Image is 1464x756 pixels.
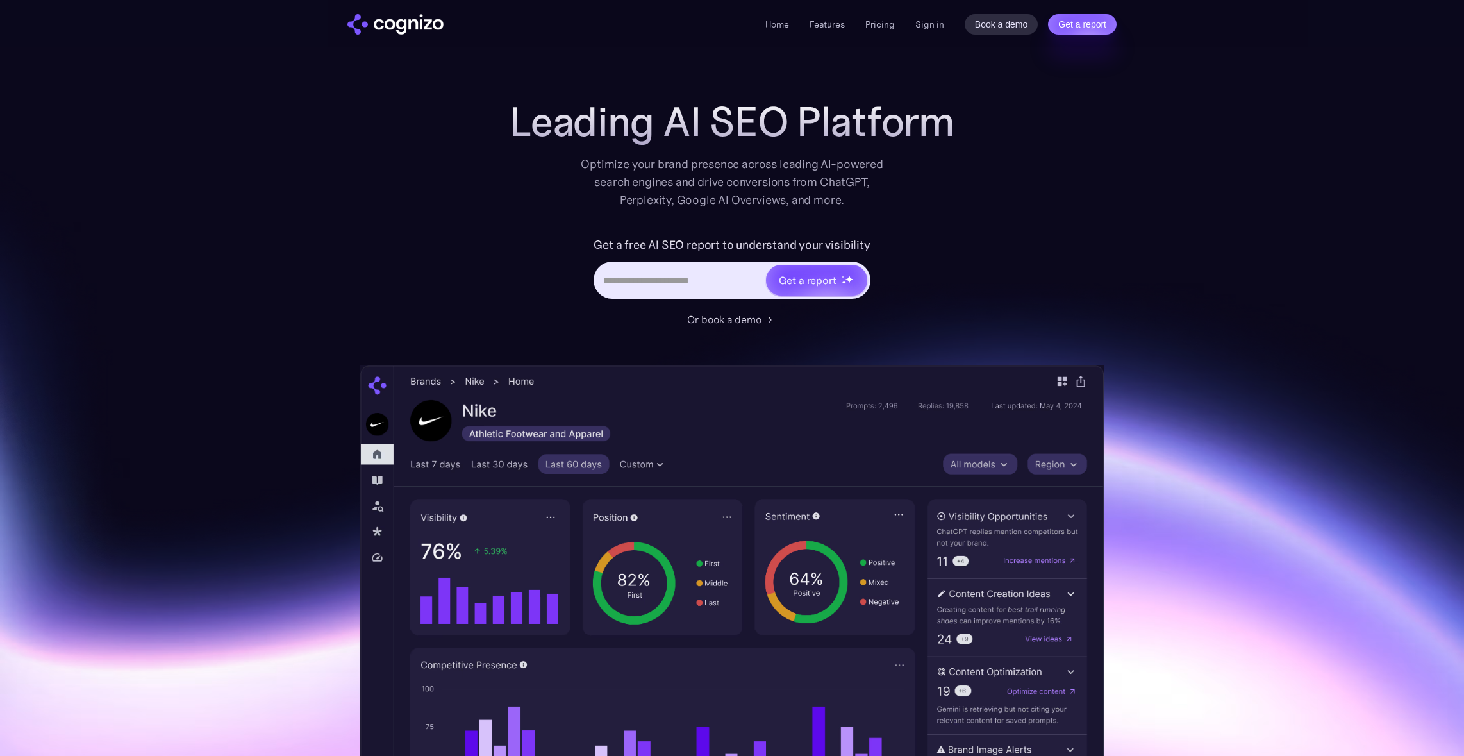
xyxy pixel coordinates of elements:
img: star [845,275,853,283]
div: Get a report [779,273,836,288]
img: cognizo logo [347,14,444,35]
img: star [842,276,844,278]
h1: Leading AI SEO Platform [510,99,954,145]
a: Book a demo [965,14,1038,35]
a: Sign in [915,17,944,32]
label: Get a free AI SEO report to understand your visibility [594,235,870,255]
a: Get a report [1048,14,1117,35]
div: Or book a demo [687,312,761,327]
a: home [347,14,444,35]
form: Hero URL Input Form [594,235,870,305]
div: Optimize your brand presence across leading AI-powered search engines and drive conversions from ... [574,155,890,209]
a: Pricing [865,19,895,30]
a: Features [810,19,845,30]
img: star [842,280,846,285]
a: Or book a demo [687,312,777,327]
a: Home [765,19,789,30]
a: Get a reportstarstarstar [765,264,869,297]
